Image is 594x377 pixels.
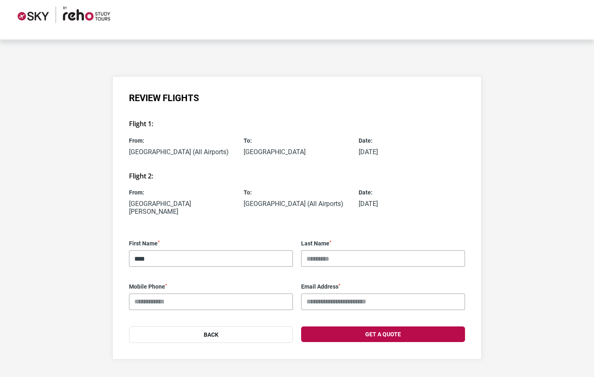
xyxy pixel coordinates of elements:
button: Back [129,326,293,343]
label: Last Name [301,240,465,247]
p: [DATE] [359,148,465,156]
label: First Name [129,240,293,247]
span: To: [244,136,350,145]
h3: Flight 2: [129,172,465,180]
p: [DATE] [359,200,465,208]
p: [GEOGRAPHIC_DATA][PERSON_NAME] [129,200,235,215]
h3: Flight 1: [129,120,465,128]
span: Date: [359,136,465,145]
p: [GEOGRAPHIC_DATA] (All Airports) [244,200,350,208]
span: From: [129,136,235,145]
span: To: [244,188,350,197]
span: Date: [359,188,465,197]
button: Get a Quote [301,326,465,342]
p: [GEOGRAPHIC_DATA] [244,148,350,156]
label: Email Address [301,283,465,290]
h1: Review Flights [129,93,465,104]
p: [GEOGRAPHIC_DATA] (All Airports) [129,148,235,156]
span: From: [129,188,235,197]
label: Mobile Phone [129,283,293,290]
